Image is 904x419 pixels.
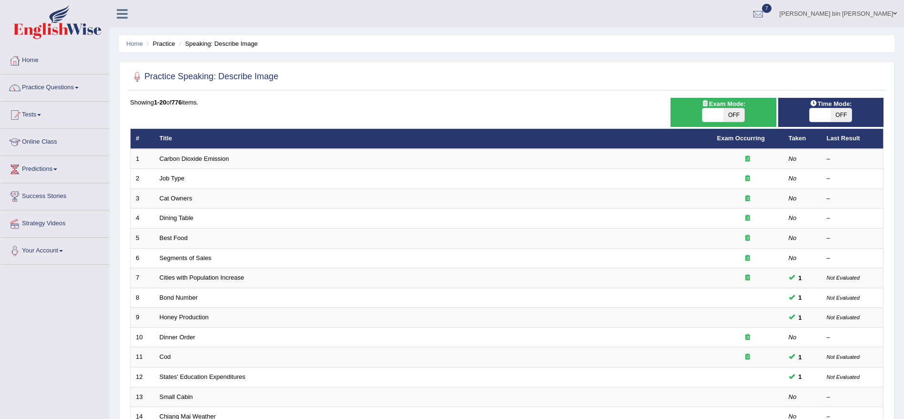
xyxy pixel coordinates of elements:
[827,295,860,301] small: Not Evaluated
[827,333,878,342] div: –
[0,74,109,98] a: Practice Questions
[831,108,852,122] span: OFF
[172,99,182,106] b: 776
[131,169,154,189] td: 2
[789,155,797,162] em: No
[717,234,778,243] div: Exam occurring question
[177,39,258,48] li: Speaking: Describe Image
[0,238,109,262] a: Your Account
[717,214,778,223] div: Exam occurring question
[795,313,806,323] span: You can still take this question
[827,254,878,263] div: –
[723,108,744,122] span: OFF
[160,314,209,321] a: Honey Production
[789,175,797,182] em: No
[827,174,878,183] div: –
[126,40,143,47] a: Home
[762,4,772,13] span: 7
[131,189,154,209] td: 3
[717,273,778,283] div: Exam occurring question
[789,195,797,202] em: No
[0,47,109,71] a: Home
[160,274,244,281] a: Cities with Population Increase
[131,229,154,249] td: 5
[130,98,884,107] div: Showing of items.
[789,334,797,341] em: No
[160,195,193,202] a: Cat Owners
[131,308,154,328] td: 9
[160,294,198,301] a: Bond Number
[717,254,778,263] div: Exam occurring question
[160,234,188,241] a: Best Food
[670,98,776,127] div: Show exams occurring in exams
[795,372,806,382] span: You can still take this question
[827,393,878,402] div: –
[789,214,797,221] em: No
[822,129,884,149] th: Last Result
[160,155,229,162] a: Carbon Dioxide Emission
[154,129,712,149] th: Title
[827,275,860,281] small: Not Evaluated
[160,214,193,221] a: Dining Table
[131,387,154,407] td: 13
[827,354,860,360] small: Not Evaluated
[827,214,878,223] div: –
[154,99,166,106] b: 1-20
[789,254,797,262] em: No
[160,353,171,360] a: Cod
[160,175,185,182] a: Job Type
[795,273,806,283] span: You can still take this question
[131,367,154,387] td: 12
[144,39,175,48] li: Practice
[717,194,778,203] div: Exam occurring question
[160,254,212,262] a: Segments of Sales
[160,393,193,400] a: Small Cabin
[789,234,797,241] em: No
[717,333,778,342] div: Exam occurring question
[717,174,778,183] div: Exam occurring question
[717,353,778,362] div: Exam occurring question
[0,210,109,234] a: Strategy Videos
[0,183,109,207] a: Success Stories
[795,352,806,362] span: You can still take this question
[827,374,860,380] small: Not Evaluated
[827,234,878,243] div: –
[0,129,109,153] a: Online Class
[160,373,245,380] a: States' Education Expenditures
[827,155,878,164] div: –
[717,155,778,164] div: Exam occurring question
[795,293,806,303] span: You can still take this question
[131,209,154,229] td: 4
[783,129,822,149] th: Taken
[131,268,154,288] td: 7
[827,314,860,320] small: Not Evaluated
[130,70,278,84] h2: Practice Speaking: Describe Image
[131,288,154,308] td: 8
[160,334,195,341] a: Dinner Order
[0,156,109,180] a: Predictions
[131,248,154,268] td: 6
[0,102,109,126] a: Tests
[827,194,878,203] div: –
[131,327,154,347] td: 10
[131,149,154,169] td: 1
[131,347,154,367] td: 11
[717,135,765,142] a: Exam Occurring
[698,99,749,109] span: Exam Mode:
[789,393,797,400] em: No
[131,129,154,149] th: #
[806,99,855,109] span: Time Mode:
